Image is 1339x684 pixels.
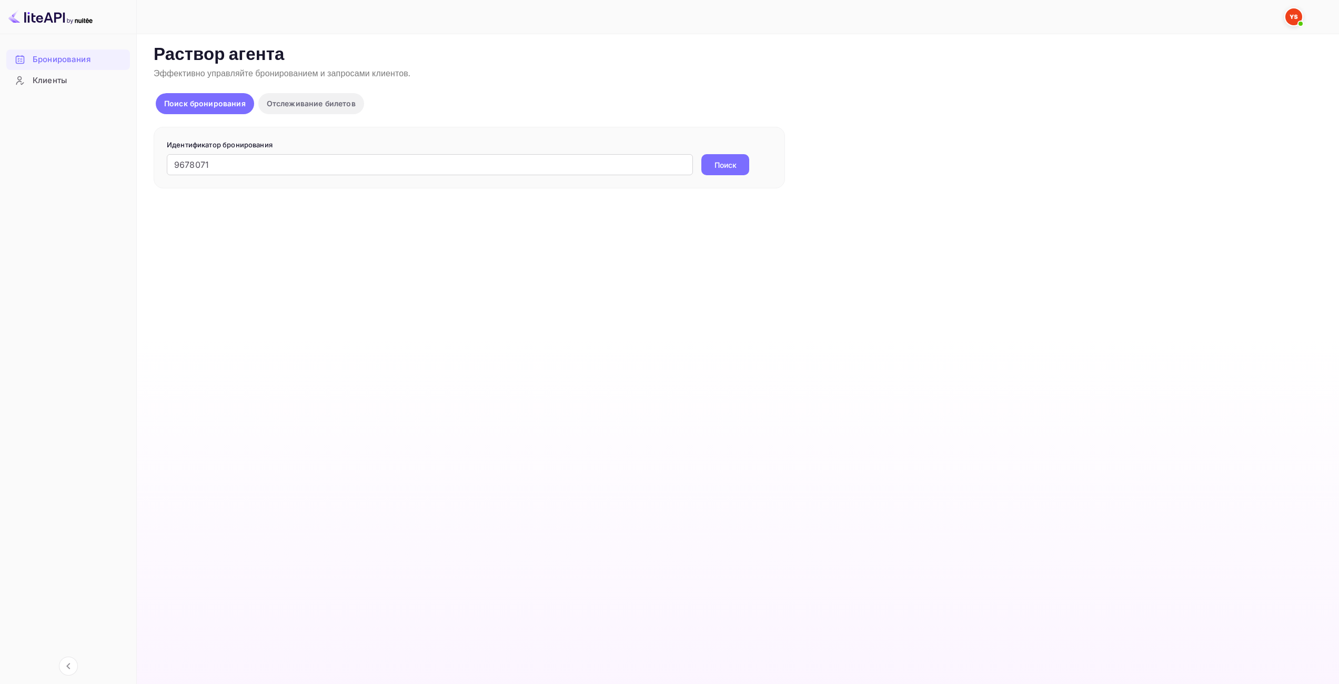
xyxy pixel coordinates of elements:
div: Бронирования [6,49,130,70]
button: Поиск [701,154,749,175]
button: Свернуть навигацию [59,657,78,676]
ya-tr-span: Отслеживание билетов [267,99,356,108]
ya-tr-span: Поиск бронирования [164,99,246,108]
a: Клиенты [6,71,130,90]
ya-tr-span: Раствор агента [154,44,285,66]
ya-tr-span: Эффективно управляйте бронированием и запросами клиентов. [154,68,410,79]
input: Введите идентификатор бронирования (например, 63782194) [167,154,693,175]
ya-tr-span: Клиенты [33,75,67,87]
ya-tr-span: Бронирования [33,54,90,66]
ya-tr-span: Поиск [714,159,737,170]
a: Бронирования [6,49,130,69]
div: Клиенты [6,71,130,91]
img: Логотип LiteAPI [8,8,93,25]
img: Служба Поддержки Яндекса [1285,8,1302,25]
ya-tr-span: Идентификатор бронирования [167,140,273,149]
